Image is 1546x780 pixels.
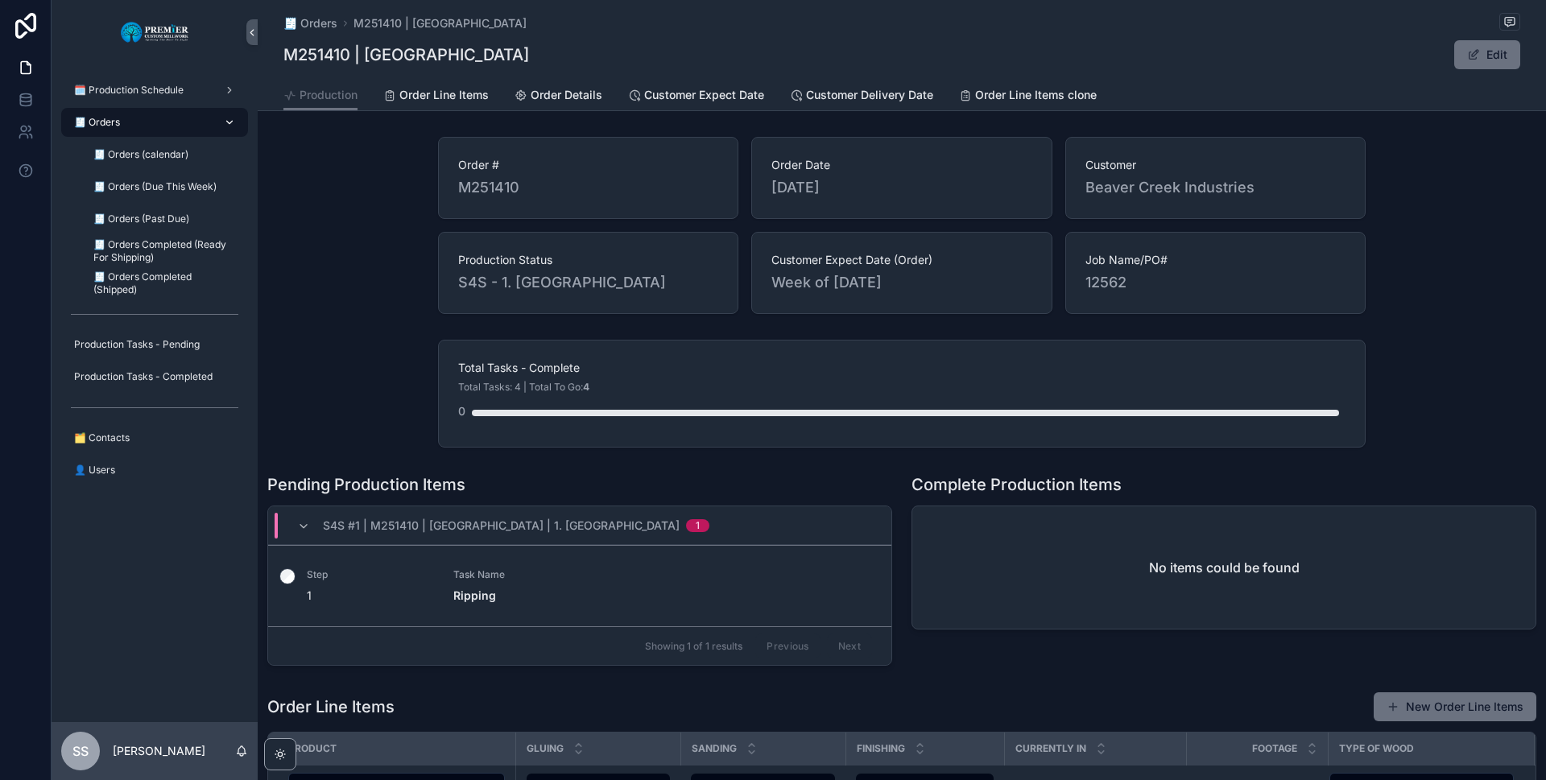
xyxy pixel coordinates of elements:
[283,15,337,31] a: 🧾 Orders
[911,473,1122,496] h1: Complete Production Items
[458,176,718,199] span: M251410
[771,252,1031,268] span: Customer Expect Date (Order)
[1085,157,1346,173] span: Customer
[74,84,184,97] span: 🗓️ Production Schedule
[283,43,529,66] h1: M251410 | [GEOGRAPHIC_DATA]
[458,381,589,394] span: Total Tasks: 4 | Total To Go:
[93,238,232,264] span: 🧾 Orders Completed (Ready For Shipping)
[267,473,465,496] h1: Pending Production Items
[74,338,200,351] span: Production Tasks - Pending
[61,330,248,359] a: Production Tasks - Pending
[806,87,933,103] span: Customer Delivery Date
[527,742,564,755] span: Gluing
[771,157,1031,173] span: Order Date
[515,80,602,113] a: Order Details
[81,204,248,233] a: 🧾 Orders (Past Due)
[458,157,718,173] span: Order #
[790,80,933,113] a: Customer Delivery Date
[959,80,1097,113] a: Order Line Items clone
[692,742,737,755] span: Sanding
[1339,742,1414,755] span: Type of wood
[458,271,718,294] span: S4S - 1. [GEOGRAPHIC_DATA]
[300,87,358,103] span: Production
[771,271,1031,294] span: Week of [DATE]
[81,237,248,266] a: 🧾 Orders Completed (Ready For Shipping)
[696,519,700,532] div: 1
[74,464,115,477] span: 👤 Users
[61,362,248,391] a: Production Tasks - Completed
[383,80,489,113] a: Order Line Items
[458,395,465,427] div: 0
[1085,176,1346,199] span: Beaver Creek Industries
[61,108,248,137] a: 🧾 Orders
[644,87,764,103] span: Customer Expect Date
[61,76,248,105] a: 🗓️ Production Schedule
[120,19,190,45] img: App logo
[81,269,248,298] a: 🧾 Orders Completed (Shipped)
[93,148,188,161] span: 🧾 Orders (calendar)
[61,456,248,485] a: 👤 Users
[1374,692,1536,721] button: New Order Line Items
[74,431,130,444] span: 🗂️ Contacts
[453,568,873,581] span: Task Name
[52,64,258,506] div: scrollable content
[267,695,395,718] h1: Order Line Items
[283,80,358,111] a: Production
[93,270,232,296] span: 🧾 Orders Completed (Shipped)
[583,381,589,393] strong: 4
[288,742,337,755] span: Product
[307,588,434,604] span: 1
[1252,742,1297,755] span: Footage
[975,87,1097,103] span: Order Line Items clone
[81,140,248,169] a: 🧾 Orders (calendar)
[93,180,217,193] span: 🧾 Orders (Due This Week)
[1149,558,1300,577] h2: No items could be found
[399,87,489,103] span: Order Line Items
[113,743,205,759] p: [PERSON_NAME]
[857,742,905,755] span: Finishing
[531,87,602,103] span: Order Details
[81,172,248,201] a: 🧾 Orders (Due This Week)
[353,15,527,31] a: M251410 | [GEOGRAPHIC_DATA]
[72,741,89,761] span: SS
[628,80,764,113] a: Customer Expect Date
[1085,271,1346,294] span: 12562
[61,423,248,452] a: 🗂️ Contacts
[458,252,718,268] span: Production Status
[458,360,1346,376] span: Total Tasks - Complete
[1015,742,1086,755] span: Currently In
[645,640,742,653] span: Showing 1 of 1 results
[323,518,680,534] span: S4S #1 | M251410 | [GEOGRAPHIC_DATA] | 1. [GEOGRAPHIC_DATA]
[93,213,189,225] span: 🧾 Orders (Past Due)
[1454,40,1520,69] button: Edit
[1085,252,1346,268] span: Job Name/PO#
[453,588,496,602] strong: Ripping
[771,176,1031,199] span: [DATE]
[74,370,213,383] span: Production Tasks - Completed
[74,116,120,129] span: 🧾 Orders
[307,568,434,581] span: Step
